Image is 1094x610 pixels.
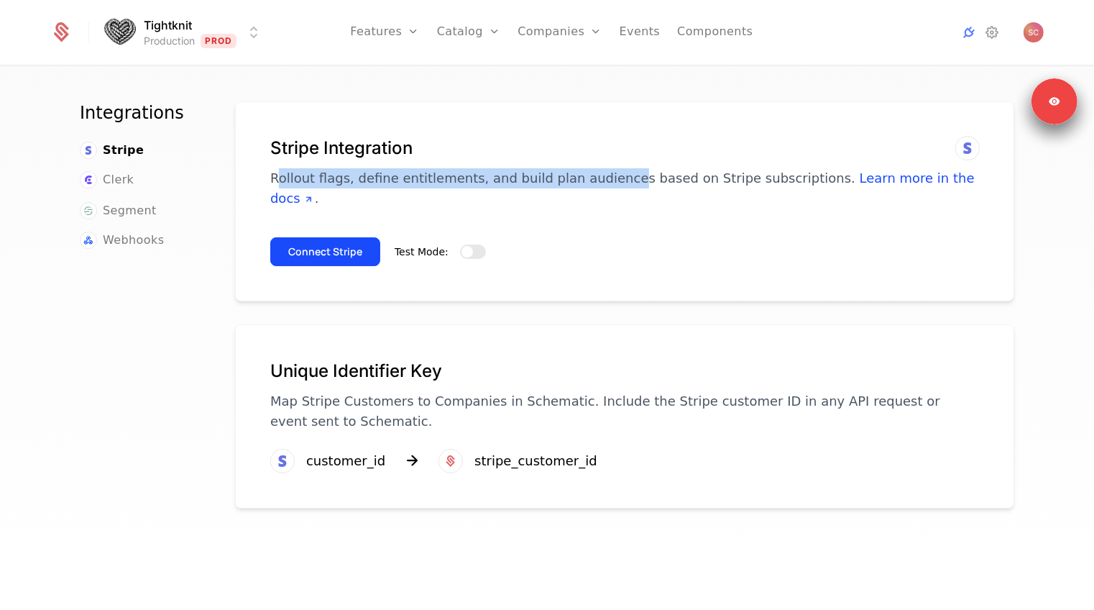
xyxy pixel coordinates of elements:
[270,237,380,266] button: Connect Stripe
[144,34,195,48] div: Production
[306,451,385,471] div: customer_id
[103,142,144,159] span: Stripe
[80,171,134,188] a: Clerk
[474,451,597,471] div: stripe_customer_id
[103,171,134,188] span: Clerk
[201,34,237,48] span: Prod
[80,101,201,124] h1: Integrations
[270,168,979,209] p: Rollout flags, define entitlements, and build plan audiences based on Stripe subscriptions. .
[270,391,979,432] p: Map Stripe Customers to Companies in Schematic. Include the Stripe customer ID in any API request...
[106,17,263,48] button: Select environment
[270,360,979,383] h1: Unique Identifier Key
[960,24,978,41] a: Integrations
[395,246,449,258] span: Test Mode:
[102,15,137,50] img: Tightknit
[1024,22,1044,42] img: Stephen Cook
[80,202,157,219] a: Segment
[144,17,192,34] span: Tightknit
[80,142,144,159] a: Stripe
[80,101,201,250] nav: Main
[983,24,1001,41] a: Settings
[270,137,979,160] h1: Stripe Integration
[103,232,164,249] span: Webhooks
[80,232,164,249] a: Webhooks
[103,202,157,219] span: Segment
[1024,22,1044,42] button: Open user button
